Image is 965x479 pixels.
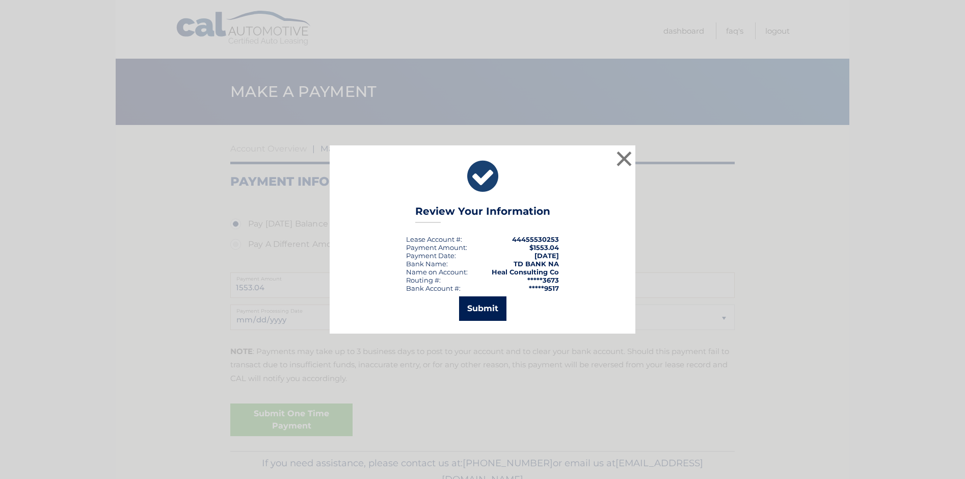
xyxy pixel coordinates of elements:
strong: TD BANK NA [514,260,559,268]
div: Payment Amount: [406,243,467,251]
div: Lease Account #: [406,235,462,243]
button: Submit [459,296,506,321]
button: × [614,148,634,169]
strong: 44455530253 [512,235,559,243]
span: Payment Date [406,251,454,260]
span: [DATE] [534,251,559,260]
div: Name on Account: [406,268,468,276]
div: Bank Account #: [406,284,461,292]
h3: Review Your Information [415,205,550,223]
div: Routing #: [406,276,441,284]
strong: Heal Consulting Co [492,268,559,276]
div: : [406,251,456,260]
span: $1553.04 [529,243,559,251]
div: Bank Name: [406,260,448,268]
